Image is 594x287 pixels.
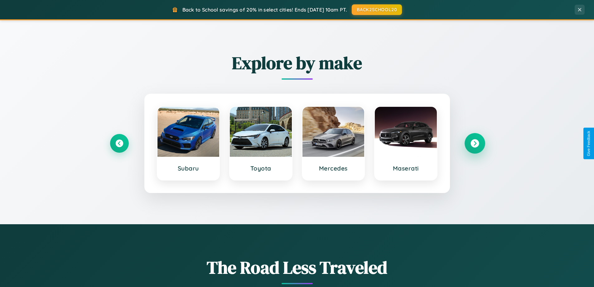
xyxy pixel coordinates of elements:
[309,165,358,172] h3: Mercedes
[587,131,591,156] div: Give Feedback
[352,4,402,15] button: BACK2SCHOOL20
[164,165,213,172] h3: Subaru
[110,255,484,280] h1: The Road Less Traveled
[182,7,347,13] span: Back to School savings of 20% in select cities! Ends [DATE] 10am PT.
[110,51,484,75] h2: Explore by make
[236,165,286,172] h3: Toyota
[381,165,431,172] h3: Maserati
